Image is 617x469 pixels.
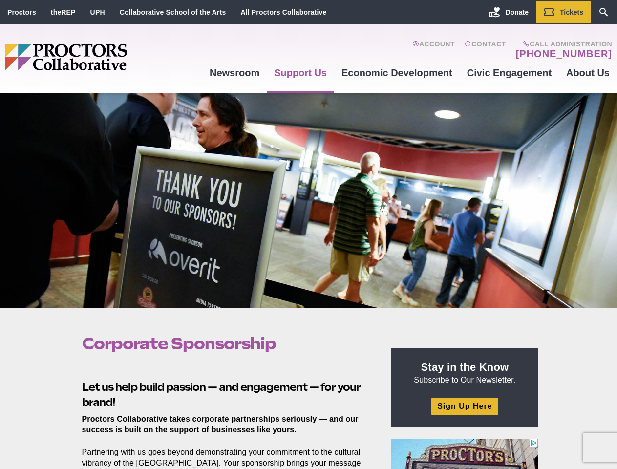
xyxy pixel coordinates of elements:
[513,40,612,48] span: Call Administration
[560,8,583,16] span: Tickets
[431,398,498,415] a: Sign Up Here
[334,60,460,86] a: Economic Development
[559,60,617,86] a: About Us
[82,364,369,409] h2: Let us help build passion — and engagement — for your brand!
[240,8,326,16] a: All Proctors Collaborative
[5,44,202,70] img: Proctors logo
[506,8,529,16] span: Donate
[51,8,76,16] a: theREP
[465,40,506,60] a: Contact
[267,60,334,86] a: Support Us
[7,8,36,16] a: Proctors
[421,361,509,373] strong: Stay in the Know
[202,60,267,86] a: Newsroom
[82,334,369,353] h1: Corporate Sponsorship
[90,8,105,16] a: UPH
[120,8,226,16] a: Collaborative School of the Arts
[460,60,559,86] a: Civic Engagement
[482,1,536,23] a: Donate
[516,48,612,60] a: [PHONE_NUMBER]
[536,1,591,23] a: Tickets
[403,360,526,385] p: Subscribe to Our Newsletter.
[82,415,359,434] strong: Proctors Collaborative takes corporate partnerships seriously — and our success is built on the s...
[591,1,617,23] a: Search
[412,40,455,60] a: Account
